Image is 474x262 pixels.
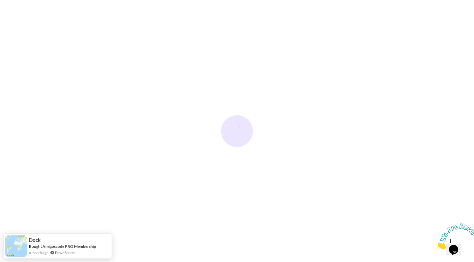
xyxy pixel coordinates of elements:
img: Chat attention grabber [3,3,43,29]
a: ProveSource [55,250,75,255]
span: 1 [3,3,5,8]
img: provesource social proof notification image [5,235,27,257]
a: Amigoscode PRO Membership [42,244,96,249]
span: Dock [29,237,40,243]
iframe: chat widget [433,221,474,252]
span: a month ago [29,250,48,255]
span: Bought [29,244,42,249]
